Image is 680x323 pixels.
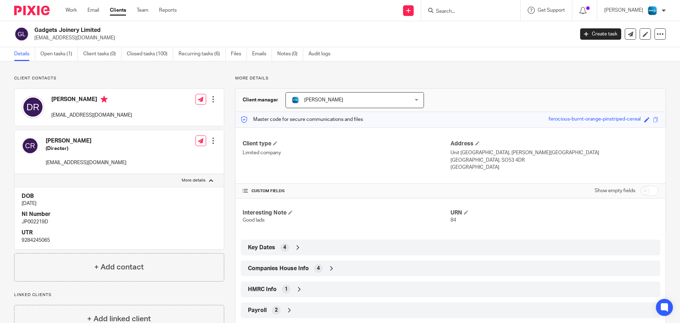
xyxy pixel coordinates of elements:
[87,7,99,14] a: Email
[14,76,224,81] p: Client contacts
[450,157,658,164] p: [GEOGRAPHIC_DATA], SO53 4DR
[14,47,35,61] a: Details
[291,96,300,104] img: Diverso%20logo.png
[22,237,217,244] p: 9284245065
[647,5,658,16] img: Diverso%20logo.png
[66,7,77,14] a: Work
[604,7,643,14] p: [PERSON_NAME]
[22,200,217,207] p: [DATE]
[51,96,132,105] h4: [PERSON_NAME]
[252,47,272,61] a: Emails
[304,98,343,102] span: [PERSON_NAME]
[231,47,247,61] a: Files
[248,307,267,314] span: Payroll
[34,34,569,41] p: [EMAIL_ADDRESS][DOMAIN_NAME]
[243,188,450,194] h4: CUSTOM FIELDS
[101,96,108,103] i: Primary
[243,218,265,223] span: Good lads
[243,209,450,217] h4: Interesting Note
[283,244,286,251] span: 4
[22,137,39,154] img: svg%3E
[308,47,336,61] a: Audit logs
[243,149,450,156] p: Limited company
[248,244,275,251] span: Key Dates
[450,209,658,217] h4: URN
[538,8,565,13] span: Get Support
[83,47,121,61] a: Client tasks (0)
[248,286,277,293] span: HMRC Info
[243,140,450,147] h4: Client type
[34,27,463,34] h2: Gadgets Joinery Limited
[243,96,278,104] h3: Client manager
[549,116,641,124] div: ferocious-burnt-orange-pinstriped-cereal
[285,286,288,293] span: 1
[435,9,499,15] input: Search
[22,211,217,218] h4: NI Number
[110,7,126,14] a: Clients
[277,47,303,61] a: Notes (0)
[450,164,658,171] p: [GEOGRAPHIC_DATA]
[580,28,621,40] a: Create task
[22,193,217,200] h4: DOB
[248,265,309,272] span: Companies House Info
[51,112,132,119] p: [EMAIL_ADDRESS][DOMAIN_NAME]
[22,218,217,225] p: JP002219D
[94,262,144,273] h4: + Add contact
[14,6,50,15] img: Pixie
[235,76,666,81] p: More details
[595,187,635,194] label: Show empty fields
[46,137,126,145] h4: [PERSON_NAME]
[14,27,29,41] img: svg%3E
[178,47,226,61] a: Recurring tasks (6)
[46,159,126,166] p: [EMAIL_ADDRESS][DOMAIN_NAME]
[22,96,44,118] img: svg%3E
[450,149,658,156] p: Unit [GEOGRAPHIC_DATA], [PERSON_NAME][GEOGRAPHIC_DATA]
[450,140,658,147] h4: Address
[182,178,205,183] p: More details
[275,307,278,314] span: 2
[127,47,173,61] a: Closed tasks (100)
[137,7,148,14] a: Team
[14,292,224,298] p: Linked clients
[40,47,78,61] a: Open tasks (1)
[241,116,363,123] p: Master code for secure communications and files
[450,218,456,223] span: 84
[317,265,320,272] span: 4
[22,229,217,236] h4: UTR
[46,145,126,152] h5: (Director)
[159,7,177,14] a: Reports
